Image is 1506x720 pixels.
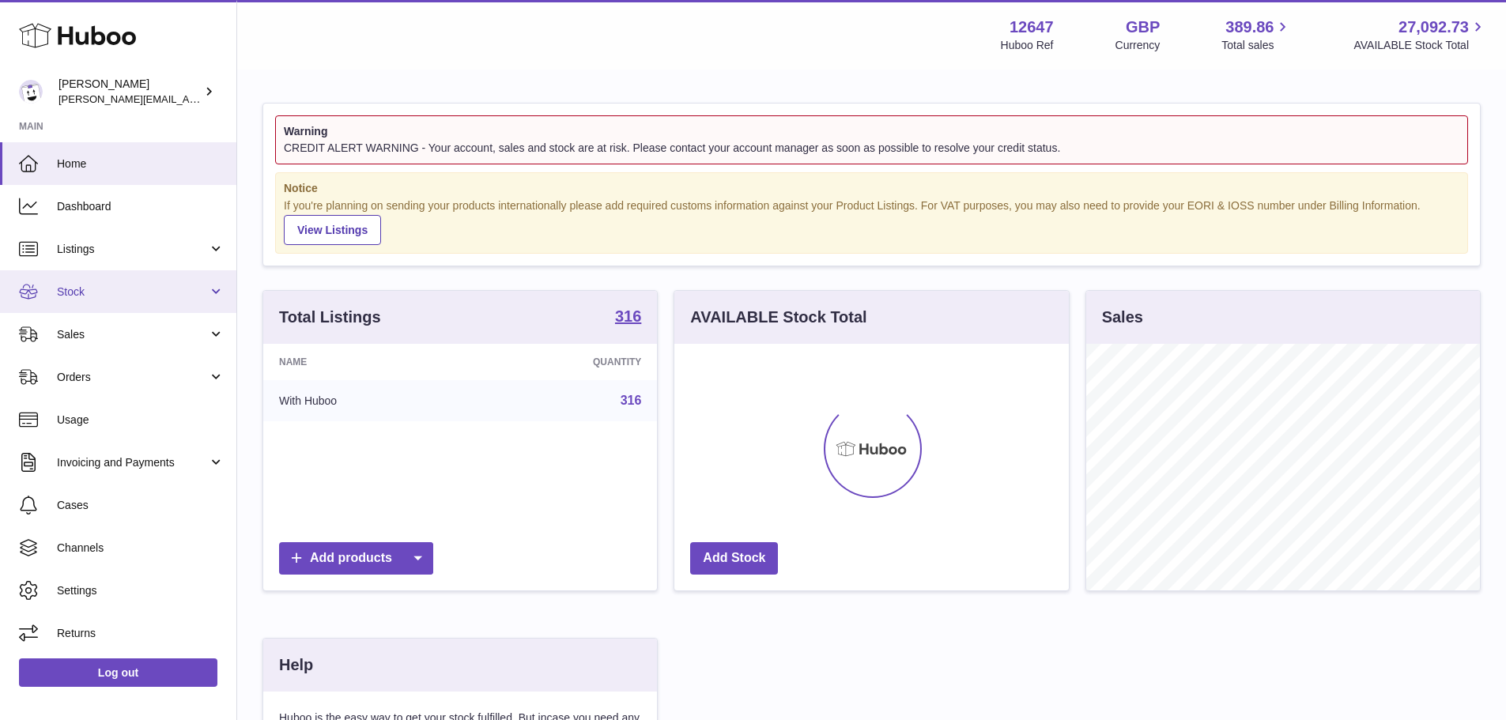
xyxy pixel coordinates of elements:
[1126,17,1160,38] strong: GBP
[284,124,1459,139] strong: Warning
[1398,17,1469,38] span: 27,092.73
[1225,17,1274,38] span: 389.86
[284,198,1459,246] div: If you're planning on sending your products internationally please add required customs informati...
[1353,38,1487,53] span: AVAILABLE Stock Total
[471,344,657,380] th: Quantity
[263,344,471,380] th: Name
[57,285,208,300] span: Stock
[57,583,225,598] span: Settings
[690,542,778,575] a: Add Stock
[1001,38,1054,53] div: Huboo Ref
[1010,17,1054,38] strong: 12647
[57,413,225,428] span: Usage
[1221,17,1292,53] a: 389.86 Total sales
[19,658,217,687] a: Log out
[1353,17,1487,53] a: 27,092.73 AVAILABLE Stock Total
[59,92,402,105] span: [PERSON_NAME][EMAIL_ADDRESS][PERSON_NAME][DOMAIN_NAME]
[1102,307,1143,328] h3: Sales
[57,626,225,641] span: Returns
[690,307,866,328] h3: AVAILABLE Stock Total
[57,327,208,342] span: Sales
[1115,38,1161,53] div: Currency
[284,141,1459,156] div: CREDIT ALERT WARNING - Your account, sales and stock are at risk. Please contact your account man...
[284,215,381,245] a: View Listings
[615,308,641,324] strong: 316
[284,181,1459,196] strong: Notice
[279,542,433,575] a: Add products
[263,380,471,421] td: With Huboo
[621,394,642,407] a: 316
[57,370,208,385] span: Orders
[57,541,225,556] span: Channels
[57,199,225,214] span: Dashboard
[57,156,225,172] span: Home
[57,455,208,470] span: Invoicing and Payments
[57,498,225,513] span: Cases
[615,308,641,327] a: 316
[19,80,43,104] img: peter@pinter.co.uk
[57,242,208,257] span: Listings
[279,654,313,676] h3: Help
[1221,38,1292,53] span: Total sales
[279,307,381,328] h3: Total Listings
[59,77,201,107] div: [PERSON_NAME]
